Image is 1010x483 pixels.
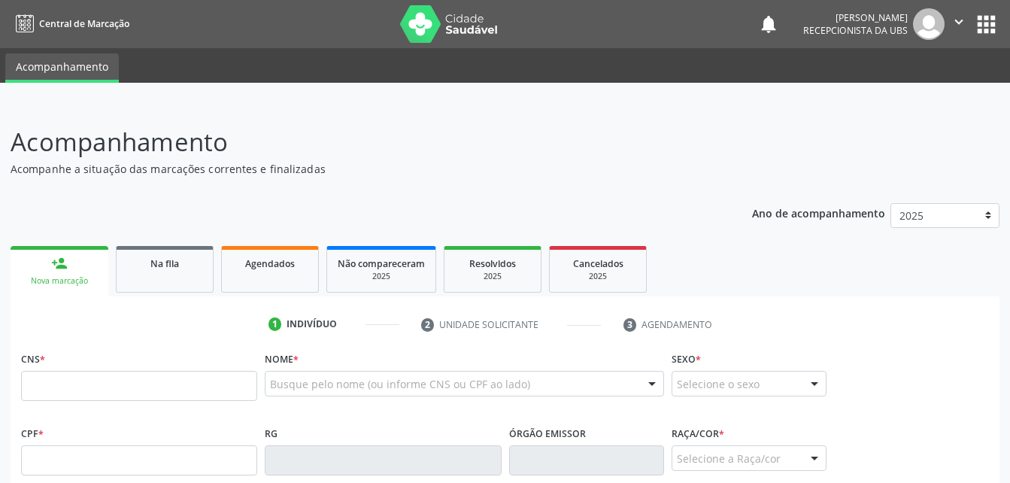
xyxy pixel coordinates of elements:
img: img [913,8,945,40]
div: Nova marcação [21,275,98,287]
div: person_add [51,255,68,272]
label: Nome [265,348,299,371]
div: 2025 [560,271,635,282]
button: apps [973,11,999,38]
p: Acompanhamento [11,123,703,161]
span: Selecione o sexo [677,376,760,392]
label: RG [265,422,278,445]
button:  [945,8,973,40]
div: 2025 [455,271,530,282]
div: 2025 [338,271,425,282]
i:  [951,14,967,30]
p: Acompanhe a situação das marcações correntes e finalizadas [11,161,703,177]
span: Na fila [150,257,179,270]
span: Agendados [245,257,295,270]
span: Busque pelo nome (ou informe CNS ou CPF ao lado) [270,376,530,392]
label: Órgão emissor [509,422,586,445]
div: [PERSON_NAME] [803,11,908,24]
p: Ano de acompanhamento [752,203,885,222]
button: notifications [758,14,779,35]
div: 1 [268,317,282,331]
label: CNS [21,348,45,371]
span: Não compareceram [338,257,425,270]
a: Central de Marcação [11,11,129,36]
div: Indivíduo [287,317,337,331]
span: Selecione a Raça/cor [677,451,781,466]
a: Acompanhamento [5,53,119,83]
span: Resolvidos [469,257,516,270]
label: Raça/cor [672,422,724,445]
label: Sexo [672,348,701,371]
span: Central de Marcação [39,17,129,30]
span: Cancelados [573,257,623,270]
span: Recepcionista da UBS [803,24,908,37]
